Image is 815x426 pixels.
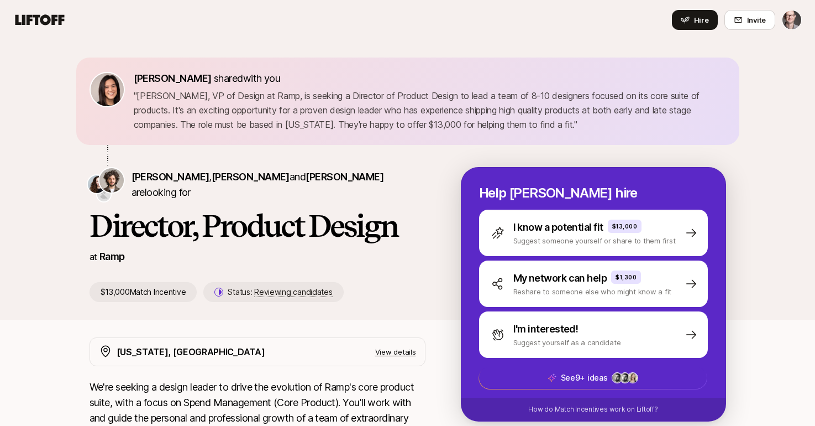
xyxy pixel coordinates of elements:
span: Hire [694,14,709,25]
span: with you [243,72,281,84]
span: [PERSON_NAME] [306,171,383,183]
p: shared [134,71,285,86]
img: Matt MacQueen [782,11,801,29]
p: View details [375,346,416,357]
p: $1,300 [616,273,637,282]
img: 71d7b91d_d7cb_43b4_a7ea_a9b2f2cc6e03.jpg [91,73,124,106]
span: and [290,171,383,183]
img: 1892a8b6_cadd_4280_94c4_61f2b816795c.jfif [628,373,638,383]
a: Ramp [99,251,125,262]
p: Reshare to someone else who might know a fit [513,286,672,297]
p: Status: [228,285,332,299]
p: My network can help [513,271,607,286]
button: See9+ ideas [479,366,707,389]
span: [PERSON_NAME] [132,171,209,183]
button: Matt MacQueen [782,10,802,30]
p: at [90,250,97,264]
p: " [PERSON_NAME], VP of Design at Ramp, is seeking a Director of Product Design to lead a team of ... [134,89,726,132]
span: Invite [747,14,766,25]
p: are looking for [132,169,425,200]
img: Christian Chung [97,188,111,201]
span: [PERSON_NAME] [134,72,212,84]
p: I know a potential fit [513,220,603,235]
img: 8a1fad4a_210e_4acd_a32d_e46137bcdc91.jfif [612,373,622,383]
span: , [209,171,289,183]
p: Suggest someone yourself or share to them first [513,235,676,246]
button: Invite [724,10,775,30]
p: See 9+ ideas [560,371,607,385]
span: [PERSON_NAME] [212,171,290,183]
p: I'm interested! [513,321,579,337]
p: [US_STATE], [GEOGRAPHIC_DATA] [117,345,265,359]
img: Monica Althoff [88,175,106,193]
p: Help [PERSON_NAME] hire [479,185,708,201]
button: Hire [672,10,718,30]
h1: Director, Product Design [90,209,425,242]
span: Reviewing candidates [254,287,332,297]
p: $13,000 [612,222,638,231]
p: Suggest yourself as a candidate [513,337,621,348]
p: How do Match Incentives work on Liftoff? [528,404,658,414]
img: 8a1fad4a_210e_4acd_a32d_e46137bcdc91.jfif [620,373,630,383]
p: $13,000 Match Incentive [90,282,197,302]
img: Diego Zaks [99,168,124,193]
